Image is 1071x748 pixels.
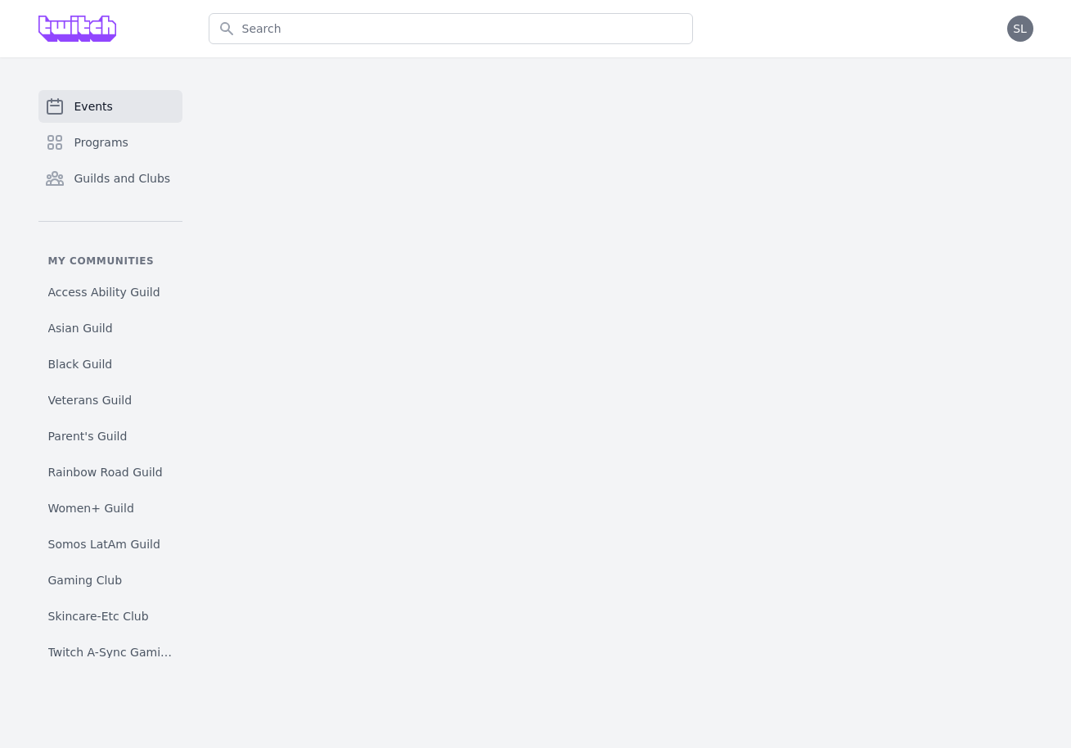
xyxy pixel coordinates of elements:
img: Grove [38,16,117,42]
input: Search [209,13,693,44]
a: Women+ Guild [38,493,182,523]
a: Black Guild [38,349,182,379]
span: Programs [74,134,128,151]
a: Skincare-Etc Club [38,602,182,631]
span: Parent's Guild [48,428,128,444]
span: Guilds and Clubs [74,170,171,187]
span: Veterans Guild [48,392,133,408]
button: SL [1007,16,1033,42]
a: Somos LatAm Guild [38,529,182,559]
a: Parent's Guild [38,421,182,451]
a: Programs [38,126,182,159]
a: Twitch A-Sync Gaming (TAG) Club [38,638,182,667]
span: Events [74,98,113,115]
span: Access Ability Guild [48,284,160,300]
a: Gaming Club [38,566,182,595]
span: Twitch A-Sync Gaming (TAG) Club [48,644,173,660]
a: Asian Guild [38,313,182,343]
a: Guilds and Clubs [38,162,182,195]
span: Somos LatAm Guild [48,536,160,552]
nav: Sidebar [38,90,182,658]
span: Black Guild [48,356,113,372]
p: My communities [38,255,182,268]
a: Access Ability Guild [38,277,182,307]
a: Events [38,90,182,123]
a: Rainbow Road Guild [38,457,182,487]
span: Rainbow Road Guild [48,464,163,480]
a: Veterans Guild [38,385,182,415]
span: Women+ Guild [48,500,134,516]
span: Asian Guild [48,320,113,336]
span: Gaming Club [48,572,123,588]
span: Skincare-Etc Club [48,608,149,624]
span: SL [1013,23,1027,34]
